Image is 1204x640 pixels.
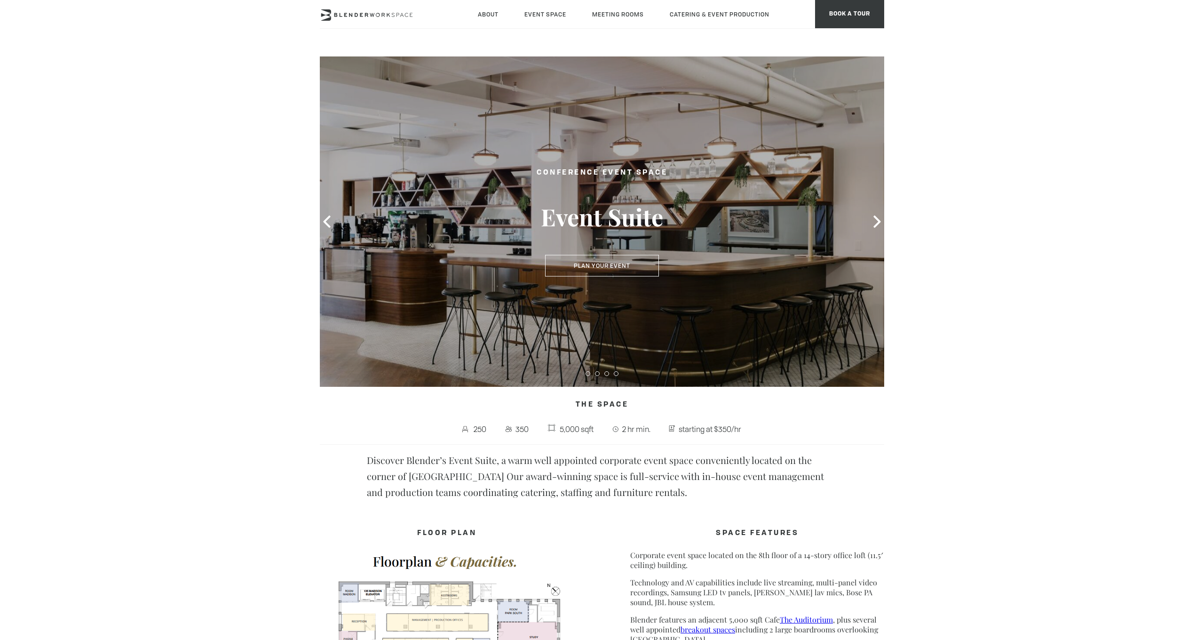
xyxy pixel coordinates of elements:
p: Corporate event space located on the 8th floor of a 14-story office loft (11.5′ ceiling) building. [630,550,884,570]
span: starting at $350/hr [676,422,744,437]
a: The Auditorium [780,615,833,624]
h2: Conference Event Space [494,167,710,179]
span: 250 [471,422,489,437]
p: Discover Blender’s Event Suite, a warm well appointed corporate event space conveniently located ... [367,452,837,500]
span: 5,000 sqft [557,422,596,437]
h4: FLOOR PLAN [320,525,574,543]
h4: SPACE FEATURES [630,525,884,543]
span: 350 [514,422,531,437]
button: Plan Your Event [545,255,659,277]
p: Technology and AV capabilities include live streaming, multi-panel video recordings, Samsung LED ... [630,577,884,607]
h3: Event Suite [494,202,710,232]
span: 2 hr min. [620,422,653,437]
a: breakout spaces [681,624,735,634]
h4: The Space [320,396,884,414]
